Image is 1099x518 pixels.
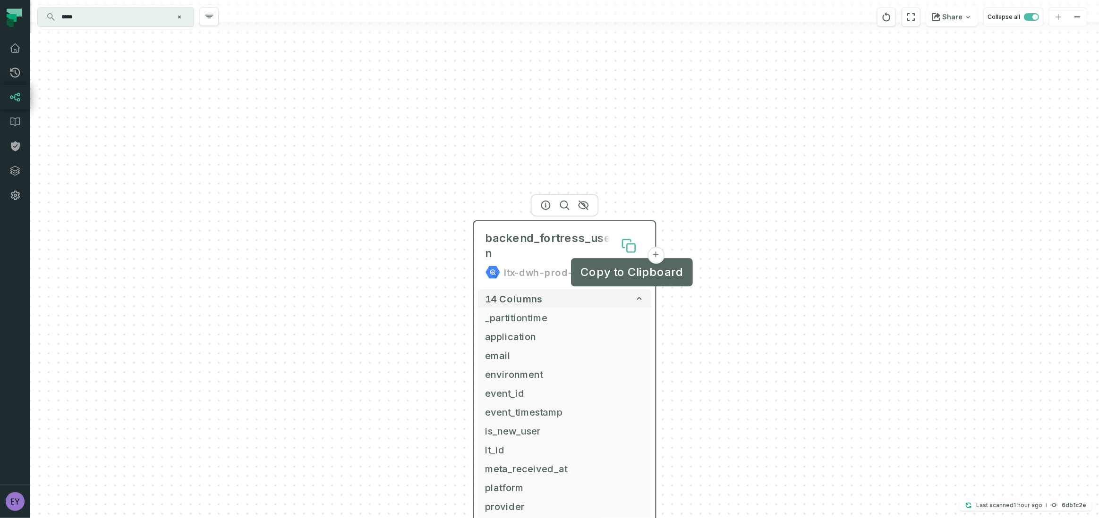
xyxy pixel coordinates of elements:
button: + [647,247,665,264]
button: Share [926,8,978,26]
span: backend_fortress_user_login [486,231,644,261]
button: is_new_user [478,421,652,440]
p: Last scanned [976,501,1042,510]
button: Collapse all [983,8,1043,26]
button: platform [478,478,652,497]
span: lt_id [486,443,644,457]
button: environment [478,365,652,384]
button: provider [478,497,652,516]
span: provider [486,499,644,513]
span: environment [486,367,644,381]
button: lt_id [478,440,652,459]
button: event_id [478,384,652,402]
span: is_new_user [486,424,644,438]
button: email [478,346,652,365]
span: event_id [486,386,644,400]
span: meta_received_at [486,461,644,476]
button: Last scanned[DATE] 11:55:00 AM6db1c2e [959,500,1092,511]
span: email [486,348,644,362]
span: 14 columns [486,293,543,304]
span: _partitiontime [486,310,644,325]
div: Copy to Clipboard [571,258,693,286]
span: event_timestamp [486,405,644,419]
button: event_timestamp [478,402,652,421]
span: application [486,329,644,343]
span: platform [486,480,644,494]
relative-time: Sep 30, 2025, 11:55 AM GMT+3 [1014,501,1042,509]
h4: 6db1c2e [1062,502,1086,508]
button: Clear search query [175,12,184,22]
button: _partitiontime [478,308,652,327]
img: avatar of eyal [6,492,25,511]
button: zoom out [1068,8,1087,26]
button: meta_received_at [478,459,652,478]
div: ltx-dwh-prod-raw [504,265,585,280]
button: application [478,327,652,346]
